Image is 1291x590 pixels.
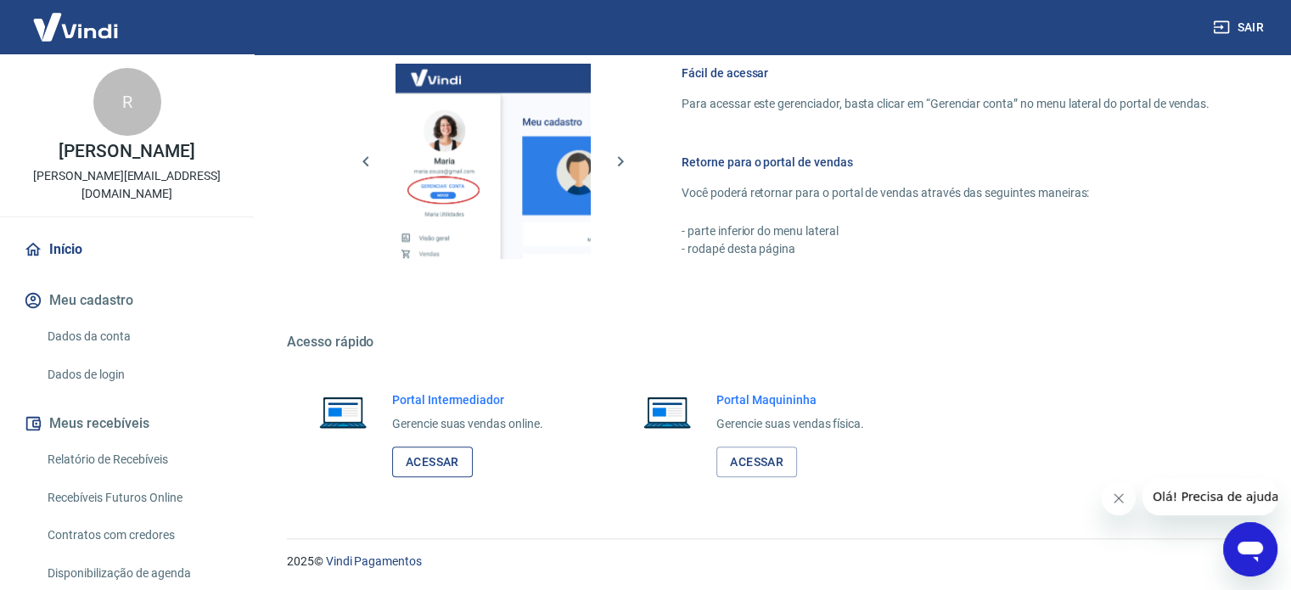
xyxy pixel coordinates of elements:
[20,1,131,53] img: Vindi
[631,391,703,432] img: Imagem de um notebook aberto
[682,95,1210,113] p: Para acessar este gerenciador, basta clicar em “Gerenciar conta” no menu lateral do portal de ven...
[716,447,797,478] a: Acessar
[287,553,1250,570] p: 2025 ©
[716,391,864,408] h6: Portal Maquininha
[93,68,161,136] div: R
[392,391,543,408] h6: Portal Intermediador
[396,64,591,259] img: Imagem da dashboard mostrando o botão de gerenciar conta na sidebar no lado esquerdo
[14,167,240,203] p: [PERSON_NAME][EMAIL_ADDRESS][DOMAIN_NAME]
[20,405,233,442] button: Meus recebíveis
[59,143,194,160] p: [PERSON_NAME]
[682,184,1210,202] p: Você poderá retornar para o portal de vendas através das seguintes maneiras:
[1142,478,1277,515] iframe: Mensagem da empresa
[307,391,379,432] img: Imagem de um notebook aberto
[682,240,1210,258] p: - rodapé desta página
[682,154,1210,171] h6: Retorne para o portal de vendas
[1102,481,1136,515] iframe: Fechar mensagem
[41,319,233,354] a: Dados da conta
[392,447,473,478] a: Acessar
[20,282,233,319] button: Meu cadastro
[10,12,143,25] span: Olá! Precisa de ajuda?
[287,334,1250,351] h5: Acesso rápido
[1223,522,1277,576] iframe: Botão para abrir a janela de mensagens
[392,415,543,433] p: Gerencie suas vendas online.
[41,357,233,392] a: Dados de login
[41,518,233,553] a: Contratos com credores
[326,554,422,568] a: Vindi Pagamentos
[1210,12,1271,43] button: Sair
[682,65,1210,81] h6: Fácil de acessar
[716,415,864,433] p: Gerencie suas vendas física.
[41,480,233,515] a: Recebíveis Futuros Online
[41,442,233,477] a: Relatório de Recebíveis
[682,222,1210,240] p: - parte inferior do menu lateral
[20,231,233,268] a: Início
